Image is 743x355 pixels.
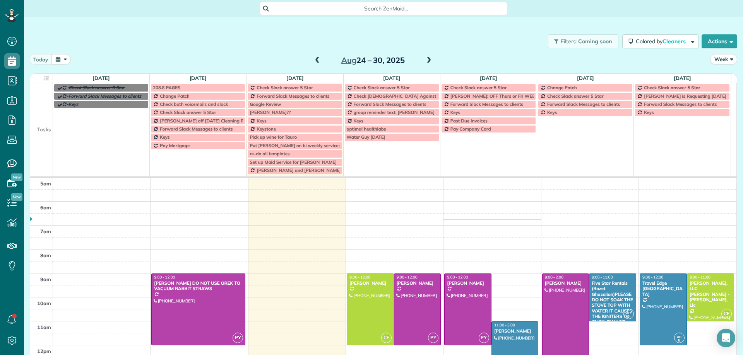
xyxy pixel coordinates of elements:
[622,34,698,48] button: Colored byCleaners
[592,275,613,280] span: 9:00 - 11:00
[257,167,378,173] span: [PERSON_NAME] and [PERSON_NAME] Off Every [DATE]
[577,75,594,81] a: [DATE]
[561,38,577,45] span: Filters:
[286,75,304,81] a: [DATE]
[396,280,439,286] div: [PERSON_NAME]
[37,300,51,306] span: 10am
[160,109,216,115] span: Check Slack answer 5 Star
[494,328,536,334] div: [PERSON_NAME]
[341,55,356,65] span: Aug
[40,228,51,234] span: 7am
[544,280,587,286] div: [PERSON_NAME]
[677,335,681,339] span: AR
[154,275,175,280] span: 9:00 - 12:00
[545,275,563,280] span: 9:00 - 2:00
[325,56,421,65] h2: 24 – 30, 2025
[29,54,52,65] button: today
[450,109,460,115] span: Keys
[547,93,603,99] span: Check Slack answer 5 Star
[447,280,489,286] div: [PERSON_NAME]
[636,38,688,45] span: Colored by
[710,54,737,65] button: Week
[689,280,732,308] div: [PERSON_NAME], LLC [PERSON_NAME] - [PERSON_NAME], Llc
[257,126,276,132] span: Keystone
[354,85,410,90] span: Check Slack answer 5 Star
[347,134,385,140] span: Water Guy [DATE]
[578,38,612,45] span: Coming soon
[480,75,497,81] a: [DATE]
[92,75,110,81] a: [DATE]
[250,159,337,165] span: Set up Maid Service for [PERSON_NAME]
[40,204,51,211] span: 6am
[644,85,700,90] span: Check Slack answer 5 Star
[257,85,313,90] span: Check Slack answer 5 Star
[11,193,22,201] span: New
[547,101,620,107] span: Forward Slack Messages to clients
[233,333,243,343] span: PY
[160,134,169,140] span: Keys
[717,329,735,347] div: Open Intercom Messenger
[642,275,663,280] span: 9:00 - 12:00
[383,75,401,81] a: [DATE]
[690,275,710,280] span: 9:00 - 11:00
[250,101,281,107] span: Google Review
[674,75,691,81] a: [DATE]
[160,93,190,99] span: Change Patch
[354,93,464,99] span: Check [DEMOGRAPHIC_DATA] Against Spreadsheet
[250,109,291,115] span: [PERSON_NAME]??
[450,118,488,124] span: Past Due Invoices
[11,173,22,181] span: New
[154,280,243,292] div: [PERSON_NAME] DO NOT USE OREK TO VACUUM RABBIT STRAWS
[68,101,78,107] span: Keys
[675,337,684,344] small: 6
[37,324,51,330] span: 11am
[40,276,51,282] span: 9am
[257,93,329,99] span: Forward Slack Messages to clients
[37,348,51,354] span: 12pm
[349,280,392,286] div: [PERSON_NAME]
[354,101,426,107] span: Forward Slack Messages to clients
[450,85,507,90] span: Check Slack answer 5 Star
[721,309,732,319] span: CF
[153,85,180,90] span: 208.8 PAGES
[624,313,633,320] small: 6
[349,275,370,280] span: 9:00 - 12:00
[160,101,228,107] span: Check both voicemails and slack
[354,118,363,124] span: Keys
[347,126,386,132] span: optimal healthlabs
[428,333,438,343] span: PY
[68,85,125,90] span: Check Slack answer 5 Star
[591,280,634,341] div: Five Star Rentals (Rozet Ghazalian)PLEASE DO NOT SOAK THE STOVE TOP WITH WATER IT CAUSES THE IGNI...
[450,93,543,99] span: [PERSON_NAME]: OFF Thurs or Fri WEEKLY
[547,85,577,90] span: Change Patch
[160,126,233,132] span: Forward Slack Messages to clients
[626,311,631,315] span: AR
[450,126,491,132] span: Pay Company Card
[663,38,687,45] span: Cleaners
[397,275,418,280] span: 9:00 - 12:00
[381,333,392,343] span: CF
[250,134,297,140] span: Pick up wine for Tauro
[354,109,435,115] span: group reminder text: [PERSON_NAME]
[190,75,207,81] a: [DATE]
[642,280,685,297] div: Travel Edge [GEOGRAPHIC_DATA]
[450,101,523,107] span: Forward Slack Messages to clients
[250,143,341,148] span: Put [PERSON_NAME] on bi weekly services
[447,275,468,280] span: 9:00 - 12:00
[257,118,266,124] span: Keys
[547,109,557,115] span: Keys
[494,323,515,328] span: 11:00 - 3:00
[40,252,51,258] span: 8am
[644,101,717,107] span: Forward Slack Messages to clients
[479,333,489,343] span: PY
[160,143,190,148] span: Pay Mortgage
[68,93,141,99] span: Forward Slack Messages to clients
[702,34,737,48] button: Actions
[250,151,289,156] span: re-do all templates
[644,109,654,115] span: Keys
[40,180,51,187] span: 5am
[160,118,264,124] span: [PERSON_NAME] off [DATE] Cleaning Restaurant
